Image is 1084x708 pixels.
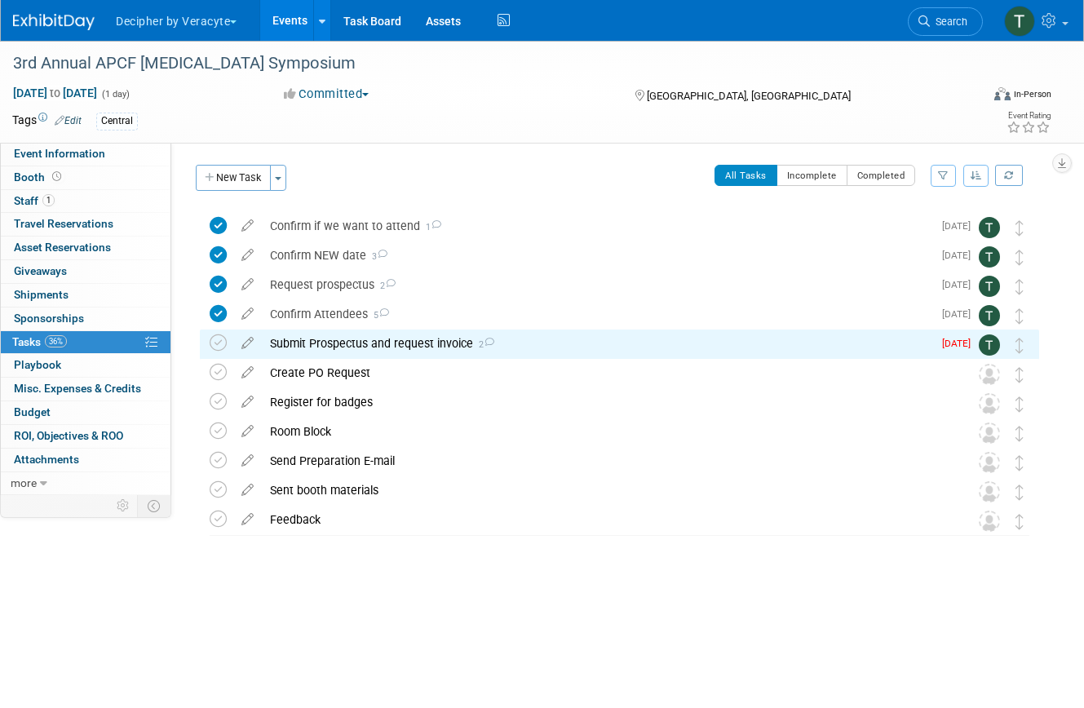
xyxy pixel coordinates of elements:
[1,143,170,166] a: Event Information
[942,338,979,349] span: [DATE]
[262,330,932,357] div: Submit Prospectus and request invoice
[1015,338,1024,353] i: Move task
[1015,426,1024,441] i: Move task
[979,334,1000,356] img: Tony Alvarado
[1,284,170,307] a: Shipments
[14,170,64,184] span: Booth
[1,190,170,213] a: Staff1
[262,241,932,269] div: Confirm NEW date
[979,423,1000,444] img: Unassigned
[979,393,1000,414] img: Unassigned
[1007,112,1051,120] div: Event Rating
[420,222,441,232] span: 1
[979,511,1000,532] img: Unassigned
[262,476,946,504] div: Sent booth materials
[196,165,271,191] button: New Task
[14,405,51,418] span: Budget
[1013,88,1051,100] div: In-Person
[1,213,170,236] a: Travel Reservations
[14,288,69,301] span: Shipments
[942,220,979,232] span: [DATE]
[233,336,262,351] a: edit
[979,217,1000,238] img: Tony Alvarado
[47,86,63,100] span: to
[930,15,967,28] span: Search
[647,90,851,102] span: [GEOGRAPHIC_DATA], [GEOGRAPHIC_DATA]
[979,452,1000,473] img: Unassigned
[1015,308,1024,324] i: Move task
[233,395,262,409] a: edit
[14,241,111,254] span: Asset Reservations
[776,165,847,186] button: Incomplete
[994,87,1011,100] img: Format-Inperson.png
[45,335,67,347] span: 36%
[1,378,170,400] a: Misc. Expenses & Credits
[14,264,67,277] span: Giveaways
[12,112,82,131] td: Tags
[899,85,1051,109] div: Event Format
[262,359,946,387] div: Create PO Request
[12,335,67,348] span: Tasks
[233,512,262,527] a: edit
[995,165,1023,186] a: Refresh
[233,307,262,321] a: edit
[1,401,170,424] a: Budget
[847,165,916,186] button: Completed
[14,312,84,325] span: Sponsorships
[1,354,170,377] a: Playbook
[14,382,141,395] span: Misc. Expenses & Credits
[1015,220,1024,236] i: Move task
[100,89,130,100] span: (1 day)
[1,425,170,448] a: ROI, Objectives & ROO
[1015,396,1024,412] i: Move task
[233,365,262,380] a: edit
[374,281,396,291] span: 2
[262,212,932,240] div: Confirm if we want to attend
[473,339,494,350] span: 2
[42,194,55,206] span: 1
[1,166,170,189] a: Booth
[233,277,262,292] a: edit
[979,276,1000,297] img: Tony Alvarado
[366,251,387,262] span: 3
[14,358,61,371] span: Playbook
[262,506,946,533] div: Feedback
[14,429,123,442] span: ROI, Objectives & ROO
[942,250,979,261] span: [DATE]
[1015,250,1024,265] i: Move task
[12,86,98,100] span: [DATE] [DATE]
[233,483,262,498] a: edit
[979,364,1000,385] img: Unassigned
[262,300,932,328] div: Confirm Attendees
[1,331,170,354] a: Tasks36%
[715,165,777,186] button: All Tasks
[979,246,1000,268] img: Tony Alvarado
[1015,485,1024,500] i: Move task
[942,308,979,320] span: [DATE]
[233,219,262,233] a: edit
[1015,279,1024,294] i: Move task
[138,495,171,516] td: Toggle Event Tabs
[1015,455,1024,471] i: Move task
[942,279,979,290] span: [DATE]
[1004,6,1035,37] img: Tony Alvarado
[979,481,1000,502] img: Unassigned
[1015,367,1024,383] i: Move task
[262,418,946,445] div: Room Block
[14,194,55,207] span: Staff
[1,308,170,330] a: Sponsorships
[979,305,1000,326] img: Tony Alvarado
[1,472,170,495] a: more
[278,86,375,103] button: Committed
[262,271,932,299] div: Request prospectus
[14,147,105,160] span: Event Information
[233,248,262,263] a: edit
[13,14,95,30] img: ExhibitDay
[368,310,389,321] span: 5
[262,447,946,475] div: Send Preparation E-mail
[7,49,962,78] div: 3rd Annual APCF [MEDICAL_DATA] Symposium
[109,495,138,516] td: Personalize Event Tab Strip
[11,476,37,489] span: more
[1,237,170,259] a: Asset Reservations
[55,115,82,126] a: Edit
